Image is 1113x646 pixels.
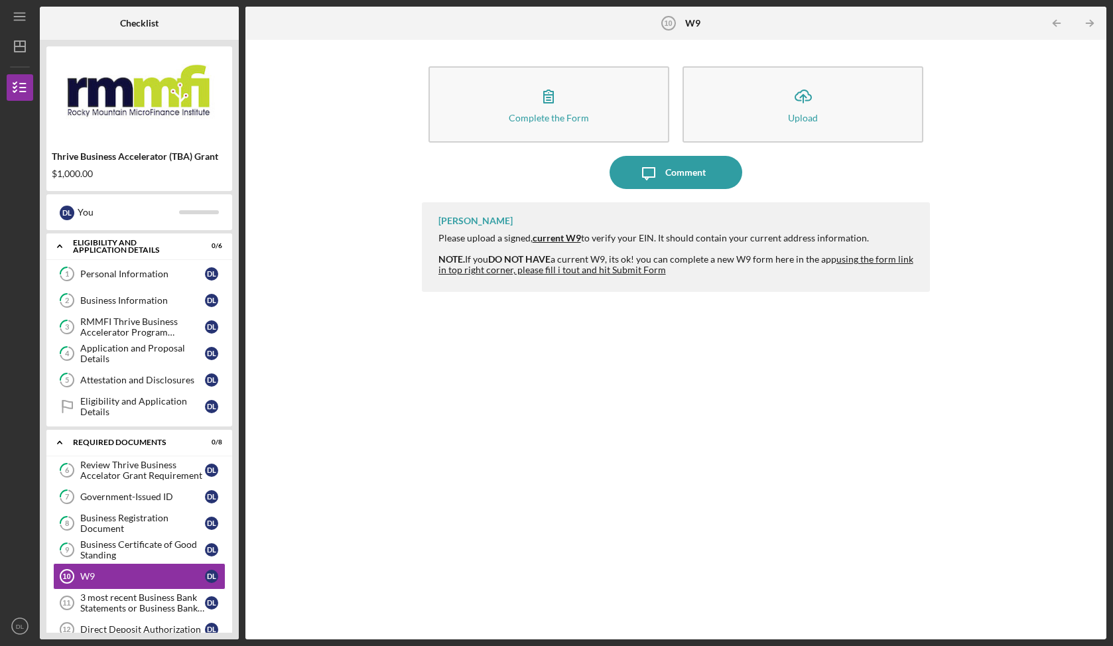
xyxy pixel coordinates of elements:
button: Complete the Form [428,66,669,143]
a: 9Business Certificate of Good StandingDL [53,537,226,563]
a: 5Attestation and DisclosuresDL [53,367,226,393]
div: $1,000.00 [52,168,227,179]
div: Personal Information [80,269,205,279]
tspan: 6 [65,466,70,475]
a: 113 most recent Business Bank Statements or Business Bank Account Supporting DocumentDL [53,590,226,616]
button: DL [7,613,33,639]
tspan: 1 [65,270,69,279]
b: W9 [685,18,700,29]
button: Comment [610,156,742,189]
b: Checklist [120,18,159,29]
div: D L [205,400,218,413]
a: 3RMMFI Thrive Business Accelerator Program ParticipationDL [53,314,226,340]
div: 0 / 6 [198,242,222,250]
a: 8Business Registration DocumentDL [53,510,226,537]
div: D L [205,267,218,281]
div: D L [205,517,218,530]
button: Upload [683,66,923,143]
img: Product logo [46,53,232,133]
div: D L [205,347,218,360]
div: Government-Issued ID [80,491,205,502]
div: D L [205,294,218,307]
div: REQUIRED DOCUMENTS [73,438,189,446]
tspan: 7 [65,493,70,501]
a: 1Personal InformationDL [53,261,226,287]
strong: DO NOT HAVE [488,253,551,265]
tspan: 3 [65,323,69,332]
div: Application and Proposal Details [80,343,205,364]
div: If you a current W9, its ok! you can complete a new W9 form here in the app [438,254,917,275]
div: D L [205,570,218,583]
div: Business Information [80,295,205,306]
a: 12Direct Deposit AuthorizationDL [53,616,226,643]
div: D L [205,320,218,334]
div: Eligibility and Application Details [73,239,189,254]
div: D L [205,490,218,503]
div: 3 most recent Business Bank Statements or Business Bank Account Supporting Document [80,592,205,614]
div: D L [60,206,74,220]
div: Comment [665,156,706,189]
tspan: 11 [62,599,70,607]
a: Eligibility and Application DetailsDL [53,393,226,420]
div: D L [205,596,218,610]
div: W9 [80,571,205,582]
span: using the form link in top right corner, please fill i tout and hit Submit Form [438,253,913,275]
div: Business Certificate of Good Standing [80,539,205,560]
div: D L [205,464,218,477]
tspan: 8 [65,519,69,528]
div: Complete the Form [509,113,589,123]
a: 7Government-Issued IDDL [53,484,226,510]
div: You [78,201,179,224]
tspan: 5 [65,376,69,385]
tspan: 12 [62,625,70,633]
a: 6Review Thrive Business Accelator Grant RequirementDL [53,457,226,484]
tspan: 10 [62,572,70,580]
div: Thrive Business Accelerator (TBA) Grant [52,151,227,162]
tspan: 9 [65,546,70,554]
text: DL [16,623,25,630]
div: [PERSON_NAME] [438,216,513,226]
tspan: 2 [65,296,69,305]
div: Attestation and Disclosures [80,375,205,385]
div: Upload [788,113,818,123]
a: 10W9DL [53,563,226,590]
div: Business Registration Document [80,513,205,534]
div: RMMFI Thrive Business Accelerator Program Participation [80,316,205,338]
tspan: 4 [65,350,70,358]
div: Please upload a signed, to verify your EIN. It should contain your current address information. [438,233,917,243]
a: 4Application and Proposal DetailsDL [53,340,226,367]
div: Eligibility and Application Details [80,396,205,417]
a: 2Business InformationDL [53,287,226,314]
div: D L [205,543,218,556]
div: Review Thrive Business Accelator Grant Requirement [80,460,205,481]
div: 0 / 8 [198,438,222,446]
strong: current W9 [533,232,581,243]
tspan: 10 [664,19,672,27]
div: D L [205,373,218,387]
strong: NOTE. [438,253,465,265]
div: D L [205,623,218,636]
div: Direct Deposit Authorization [80,624,205,635]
